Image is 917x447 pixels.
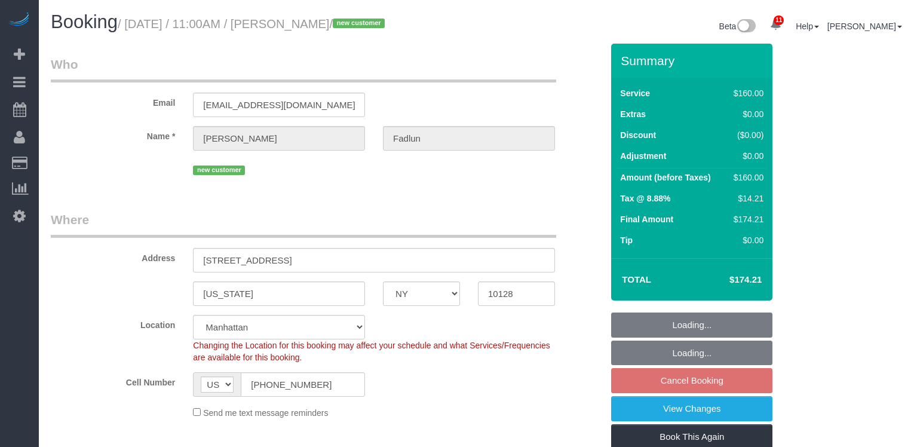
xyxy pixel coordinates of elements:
div: $14.21 [729,192,763,204]
label: Adjustment [620,150,666,162]
span: new customer [333,19,385,28]
h4: $174.21 [694,275,762,285]
label: Tip [620,234,633,246]
span: Send me text message reminders [203,408,328,418]
a: Help [796,22,819,31]
label: Discount [620,129,656,141]
input: First Name [193,126,365,151]
img: Automaid Logo [7,12,31,29]
div: $174.21 [729,213,763,225]
div: $0.00 [729,150,763,162]
strong: Total [622,274,651,284]
div: $160.00 [729,172,763,183]
span: Changing the Location for this booking may affect your schedule and what Services/Frequencies are... [193,341,550,362]
div: $160.00 [729,87,763,99]
legend: Who [51,56,556,82]
h3: Summary [621,54,766,68]
label: Name * [42,126,184,142]
input: Zip Code [478,281,555,306]
div: $0.00 [729,108,763,120]
label: Cell Number [42,372,184,388]
input: Cell Number [241,372,365,397]
a: 11 [764,12,787,38]
label: Email [42,93,184,109]
span: 11 [774,16,784,25]
img: New interface [736,19,756,35]
legend: Where [51,211,556,238]
a: [PERSON_NAME] [827,22,902,31]
label: Location [42,315,184,331]
label: Amount (before Taxes) [620,172,710,183]
a: Beta [719,22,756,31]
label: Extras [620,108,646,120]
label: Final Amount [620,213,673,225]
label: Service [620,87,650,99]
div: ($0.00) [729,129,763,141]
span: / [329,17,388,30]
input: City [193,281,365,306]
input: Email [193,93,365,117]
span: Booking [51,11,118,32]
input: Last Name [383,126,555,151]
a: View Changes [611,396,772,421]
small: / [DATE] / 11:00AM / [PERSON_NAME] [118,17,388,30]
label: Address [42,248,184,264]
label: Tax @ 8.88% [620,192,670,204]
span: new customer [193,166,245,175]
div: $0.00 [729,234,763,246]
